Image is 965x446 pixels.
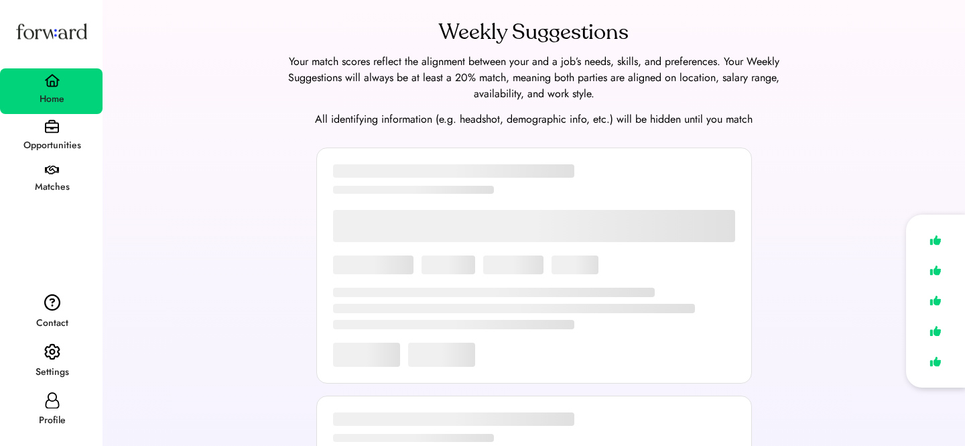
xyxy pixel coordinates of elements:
[1,137,103,154] div: Opportunities
[926,231,945,250] img: like.svg
[1,179,103,195] div: Matches
[119,111,949,127] div: All identifying information (e.g. headshot, demographic info, etc.) will be hidden until you match
[1,364,103,380] div: Settings
[439,16,629,48] div: Weekly Suggestions
[44,343,60,361] img: settings.svg
[926,261,945,280] img: like.svg
[44,74,60,87] img: home.svg
[13,11,90,52] img: Forward logo
[1,91,103,107] div: Home
[273,54,795,102] div: Your match scores reflect the alignment between your and a job’s needs, skills, and preferences. ...
[44,294,60,311] img: contact.svg
[45,119,59,133] img: briefcase.svg
[926,352,945,372] img: like.svg
[926,321,945,341] img: like.svg
[926,291,945,311] img: like.svg
[1,315,103,331] div: Contact
[1,412,103,429] div: Profile
[45,166,59,175] img: handshake.svg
